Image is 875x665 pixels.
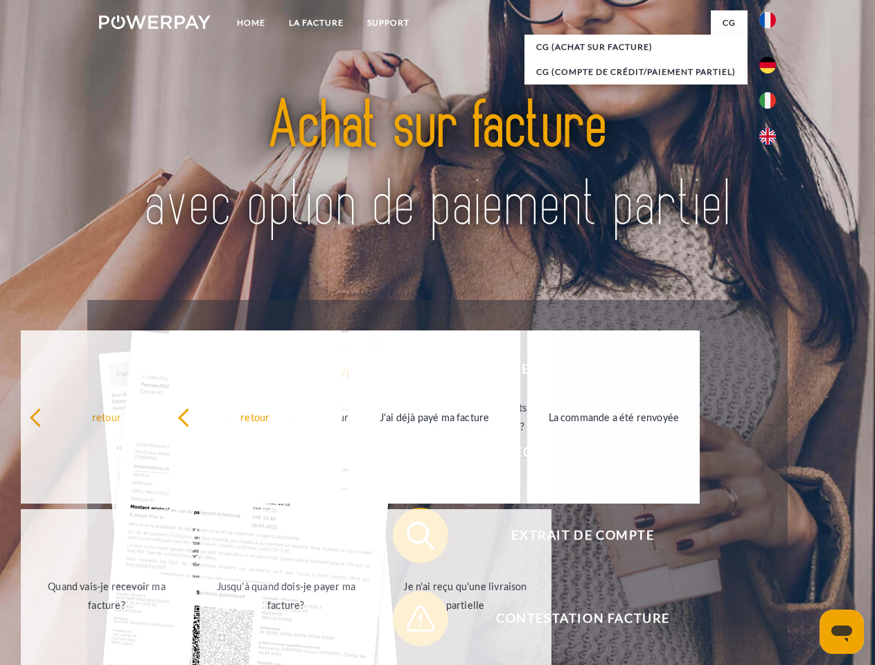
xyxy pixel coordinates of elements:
[820,610,864,654] iframe: Bouton de lancement de la fenêtre de messagerie
[177,407,333,426] div: retour
[277,10,355,35] a: LA FACTURE
[536,407,691,426] div: La commande a été renvoyée
[29,407,185,426] div: retour
[759,57,776,73] img: de
[759,12,776,28] img: fr
[524,60,748,85] a: CG (Compte de crédit/paiement partiel)
[355,10,421,35] a: Support
[99,15,211,29] img: logo-powerpay-white.svg
[413,591,752,646] span: Contestation Facture
[387,577,543,614] div: Je n'ai reçu qu'une livraison partielle
[357,407,513,426] div: J'ai déjà payé ma facture
[759,128,776,145] img: en
[393,508,753,563] button: Extrait de compte
[132,66,743,265] img: title-powerpay_fr.svg
[393,591,753,646] button: Contestation Facture
[711,10,748,35] a: CG
[208,577,364,614] div: Jusqu'à quand dois-je payer ma facture?
[524,35,748,60] a: CG (achat sur facture)
[29,577,185,614] div: Quand vais-je recevoir ma facture?
[413,508,752,563] span: Extrait de compte
[225,10,277,35] a: Home
[759,92,776,109] img: it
